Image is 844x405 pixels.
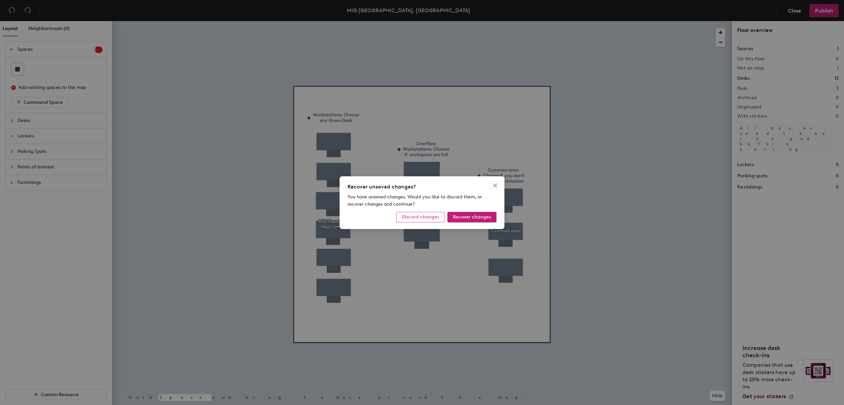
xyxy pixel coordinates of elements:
[490,180,500,191] button: Close
[490,183,500,188] span: Close
[347,194,482,207] span: You have unsaved changes. Would you like to discard them, or recover changes and continue?
[402,214,439,220] span: Discard changes
[347,183,497,191] div: Recover unsaved changes?
[493,183,498,188] span: close
[447,212,497,222] button: Recover changes
[396,212,445,222] button: Discard changes
[453,214,491,220] span: Recover changes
